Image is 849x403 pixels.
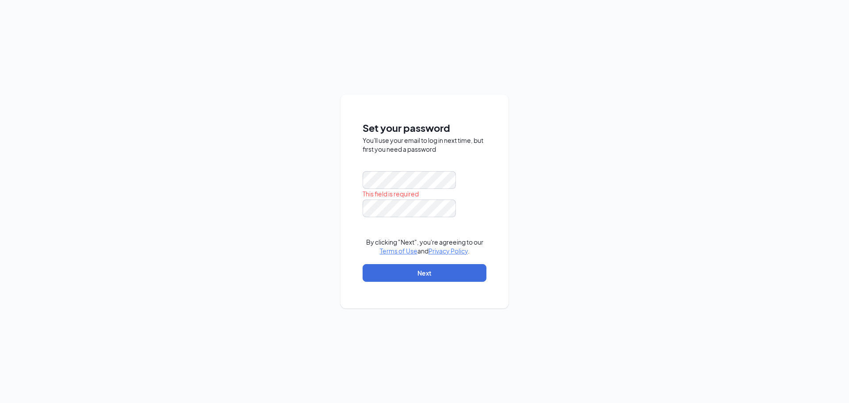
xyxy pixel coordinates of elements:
a: Terms of Use [380,247,417,255]
a: Privacy Policy [428,247,468,255]
div: This field is required [363,189,486,199]
button: Next [363,264,486,282]
div: By clicking "Next", you're agreeing to our and . [363,238,486,255]
div: You'll use your email to log in next time, but first you need a password [363,136,486,154]
span: Set your password [363,120,486,136]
